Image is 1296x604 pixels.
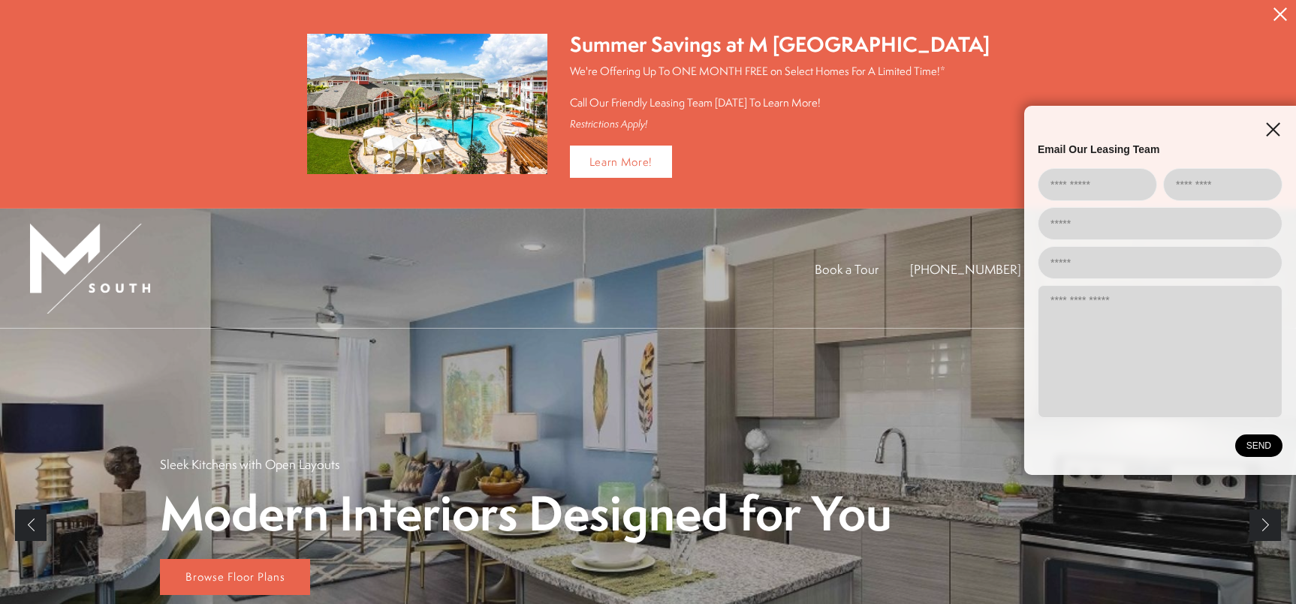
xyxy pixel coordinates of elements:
[815,260,879,278] a: Book a Tour
[185,569,285,584] span: Browse Floor Plans
[910,260,1021,278] a: Call Us at 813-570-8014
[570,30,990,59] div: Summer Savings at M [GEOGRAPHIC_DATA]
[1249,509,1281,541] a: Next
[570,63,990,110] p: We're Offering Up To ONE MONTH FREE on Select Homes For A Limited Time!* Call Our Friendly Leasin...
[160,559,310,595] a: Browse Floor Plans
[160,488,892,539] p: Modern Interiors Designed for You
[15,509,47,541] a: Previous
[30,224,150,314] img: MSouth
[160,455,339,473] p: Sleek Kitchens with Open Layouts
[307,34,547,174] img: Summer Savings at M South Apartments
[910,260,1021,278] span: [PHONE_NUMBER]
[570,146,673,178] a: Learn More!
[570,118,990,131] div: Restrictions Apply!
